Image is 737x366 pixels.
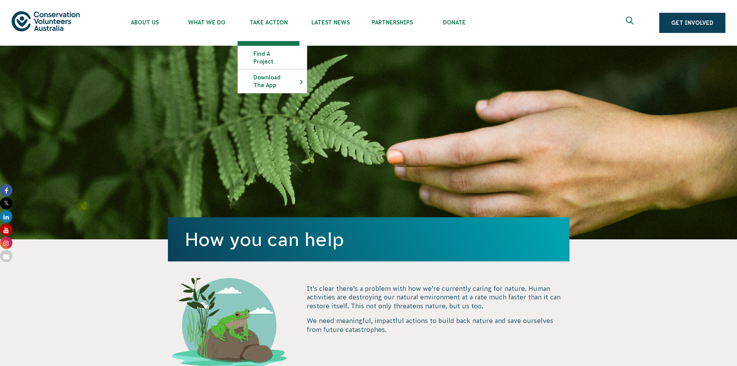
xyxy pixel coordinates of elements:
[238,69,307,93] li: Download the app
[114,19,176,26] span: About Us
[238,46,307,69] a: Find a project
[423,19,485,26] span: Donate
[361,19,423,26] span: Partnerships
[12,11,80,31] img: logo.svg
[185,229,552,250] h1: How you can help
[626,17,636,29] span: Expand search box
[238,19,299,26] span: Take Action
[238,70,307,93] a: Download the app
[299,19,361,26] span: Latest News
[659,13,725,33] a: Get Involved
[176,19,238,26] span: What We Do
[307,284,569,310] p: It’s clear there’s a problem with how we’re currently caring for nature. Human activities are des...
[621,14,640,32] button: Expand search box Close search box
[307,316,569,334] p: We need meaningful, impactful actions to build back nature and save ourselves from future catastr...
